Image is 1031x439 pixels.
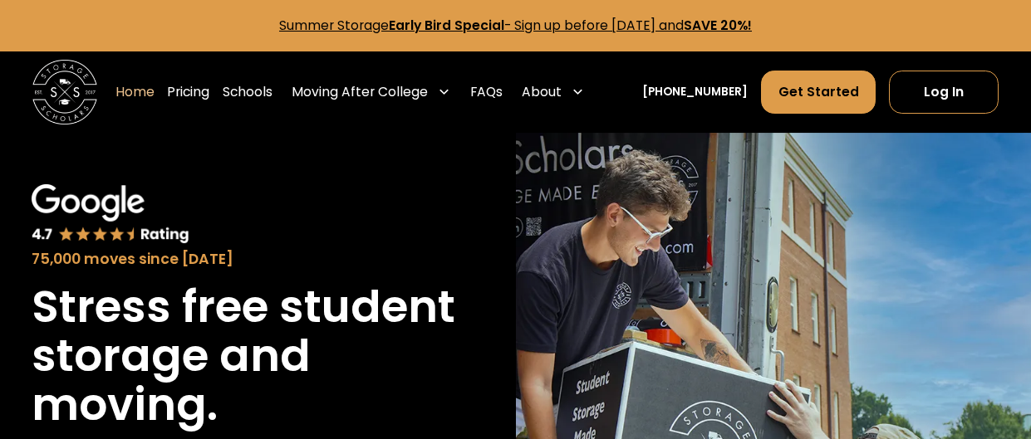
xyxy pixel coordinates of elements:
[223,70,272,115] a: Schools
[32,60,97,124] a: home
[292,82,428,101] div: Moving After College
[642,84,748,100] a: [PHONE_NUMBER]
[285,70,457,115] div: Moving After College
[115,70,155,115] a: Home
[515,70,591,115] div: About
[32,60,97,124] img: Storage Scholars main logo
[522,82,562,101] div: About
[470,70,503,115] a: FAQs
[684,17,752,34] strong: SAVE 20%!
[761,71,876,115] a: Get Started
[167,70,209,115] a: Pricing
[32,283,485,430] h1: Stress free student storage and moving.
[889,71,999,115] a: Log In
[389,17,504,34] strong: Early Bird Special
[32,184,190,245] img: Google 4.7 star rating
[279,17,752,34] a: Summer StorageEarly Bird Special- Sign up before [DATE] andSAVE 20%!
[32,248,485,270] div: 75,000 moves since [DATE]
